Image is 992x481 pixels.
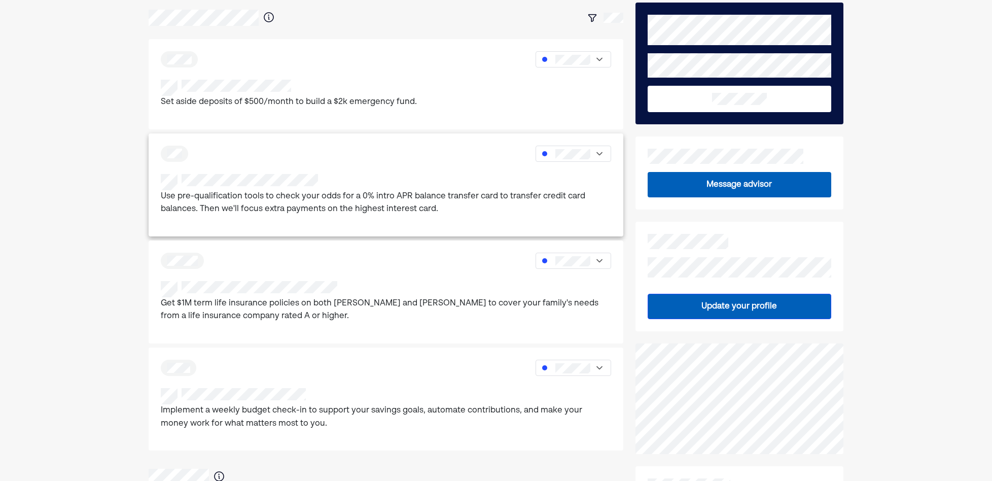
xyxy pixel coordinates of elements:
[648,294,831,319] button: Update your profile
[161,190,611,216] p: Use pre-qualification tools to check your odds for a 0% intro APR balance transfer card to transf...
[161,297,611,323] p: Get $1M term life insurance policies on both [PERSON_NAME] and [PERSON_NAME] to cover your family...
[648,172,831,197] button: Message advisor
[161,404,611,430] p: Implement a weekly budget check-in to support your savings goals, automate contributions, and mak...
[161,96,417,109] p: Set aside deposits of $500/month to build a $2k emergency fund.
